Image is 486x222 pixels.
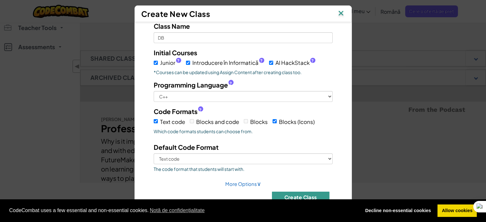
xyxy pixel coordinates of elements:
[250,118,268,125] span: Blocks
[154,166,333,172] span: The code format that students will start with.
[160,118,185,125] span: Text code
[154,48,197,57] label: Initial Courses
[437,204,477,217] a: allow cookies
[257,180,261,187] span: ∨
[337,9,345,19] img: IconClose.svg
[269,61,273,65] input: AI HackStack?
[160,58,181,67] span: Junior
[192,58,264,67] span: Introducere în Informatică
[154,69,333,75] p: *Courses can be updated using Assign Content after creating class too.
[154,128,333,134] span: Which code formats students can choose from.
[154,119,158,123] input: Text code
[190,119,194,123] input: Blocks and code
[244,119,248,123] input: Blocks
[199,107,202,112] span: ?
[279,118,315,125] span: Blocks (Icons)
[186,61,190,65] input: Introducere în Informatică?
[273,119,277,123] input: Blocks (Icons)
[9,206,356,215] span: CodeCombat uses a few essential and non-essential cookies.
[225,181,261,187] a: More Options
[196,118,239,125] span: Blocks and code
[154,80,228,89] span: Programming Language
[361,204,435,217] a: deny cookies
[154,22,190,30] span: Class Name
[177,58,180,63] span: ?
[154,143,219,151] span: Default Code Format
[154,61,158,65] input: Junior?
[311,58,314,63] span: ?
[141,9,210,19] span: Create New Class
[275,58,315,67] span: AI HackStack
[154,107,197,116] span: Code Formats
[260,58,263,63] span: ?
[272,192,329,203] button: Create Class
[149,206,206,215] a: learn more about cookies
[229,81,232,86] span: ?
